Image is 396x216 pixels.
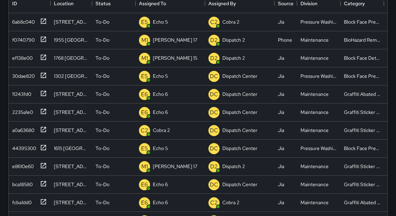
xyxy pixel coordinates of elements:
[54,55,89,61] div: 1768 Broadway
[278,127,284,134] div: Jia
[96,18,109,25] p: To-Do
[54,18,89,25] div: 1437 Franklin Street
[9,196,32,206] div: fcba1dd0
[210,144,218,153] p: DC
[54,36,89,43] div: 1955 Broadway
[278,181,284,188] div: Jia
[54,109,89,116] div: 415 West Grand Avenue
[344,91,380,98] div: Graffiti Abated Large
[141,72,148,81] p: E5
[96,91,109,98] p: To-Do
[300,18,337,25] div: Pressure Washing
[96,163,109,170] p: To-Do
[96,145,109,152] p: To-Do
[153,36,197,43] p: [PERSON_NAME] 17
[96,55,109,61] p: To-Do
[96,73,109,80] p: To-Do
[54,181,89,188] div: 421 14th Street
[153,55,197,61] p: [PERSON_NAME] 15
[141,181,148,189] p: E6
[9,16,35,25] div: 6ab8c040
[344,145,380,152] div: Block Face Pressure Washed
[344,127,380,134] div: Graffiti Sticker Abated Small
[153,73,168,80] p: Echo 5
[141,54,148,63] p: M1
[210,181,218,189] p: DC
[210,72,218,81] p: DC
[344,73,380,80] div: Block Face Pressure Washed
[278,145,284,152] div: Jia
[153,91,168,98] p: Echo 6
[278,73,284,80] div: Jia
[210,108,218,117] p: DC
[153,199,168,206] p: Echo 6
[278,109,284,116] div: Jia
[344,18,380,25] div: Block Face Pressure Washed
[9,52,33,61] div: ef138e00
[141,18,148,26] p: E5
[278,91,284,98] div: Jia
[153,127,170,134] p: Cobra 2
[344,109,380,116] div: Graffiti Sticker Abated Small
[153,181,168,188] p: Echo 6
[9,106,33,116] div: 2235a1e0
[141,36,148,44] p: M1
[210,163,218,171] p: D2
[278,199,284,206] div: Jia
[153,145,168,152] p: Echo 5
[300,199,329,206] div: Maintenance
[153,109,168,116] p: Echo 6
[141,163,148,171] p: M1
[141,90,148,99] p: E6
[96,36,109,43] p: To-Do
[9,88,31,98] div: 11243fd0
[141,199,148,207] p: E6
[222,36,245,43] p: Dispatch 2
[222,18,239,25] p: Cobra 2
[222,55,245,61] p: Dispatch 2
[300,163,329,170] div: Maintenance
[54,163,89,170] div: 2101 Broadway
[9,178,33,188] div: bca18580
[96,199,109,206] p: To-Do
[300,36,329,43] div: Maintenance
[54,145,89,152] div: 1615 Broadway
[344,163,380,170] div: Graffiti Sticker Abated Small
[96,181,109,188] p: To-Do
[278,18,284,25] div: Jia
[300,73,337,80] div: Pressure Washing
[9,70,35,80] div: 30dae820
[210,199,218,207] p: C2
[344,199,380,206] div: Graffiti Abated Large
[141,108,148,117] p: E6
[210,126,218,135] p: DC
[344,181,380,188] div: Graffiti Sticker Abated Small
[153,18,168,25] p: Echo 5
[141,144,148,153] p: E5
[54,73,89,80] div: 1302 Broadway
[300,109,329,116] div: Maintenance
[300,181,329,188] div: Maintenance
[278,163,284,170] div: Jia
[153,163,197,170] p: [PERSON_NAME] 17
[222,73,257,80] p: Dispatch Center
[300,91,329,98] div: Maintenance
[54,127,89,134] div: 59 Grand Avenue
[54,199,89,206] div: 801 Franklin Street
[9,124,34,134] div: a0a63680
[9,160,34,170] div: e8610e60
[210,90,218,99] p: DC
[222,145,257,152] p: Dispatch Center
[222,109,257,116] p: Dispatch Center
[222,163,245,170] p: Dispatch 2
[278,55,284,61] div: Jia
[96,127,109,134] p: To-Do
[300,145,337,152] div: Pressure Washing
[9,34,35,43] div: f0740790
[222,181,257,188] p: Dispatch Center
[141,126,148,135] p: C2
[9,142,36,152] div: 44395300
[54,91,89,98] div: 457 17th Street
[96,109,109,116] p: To-Do
[300,127,329,134] div: Maintenance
